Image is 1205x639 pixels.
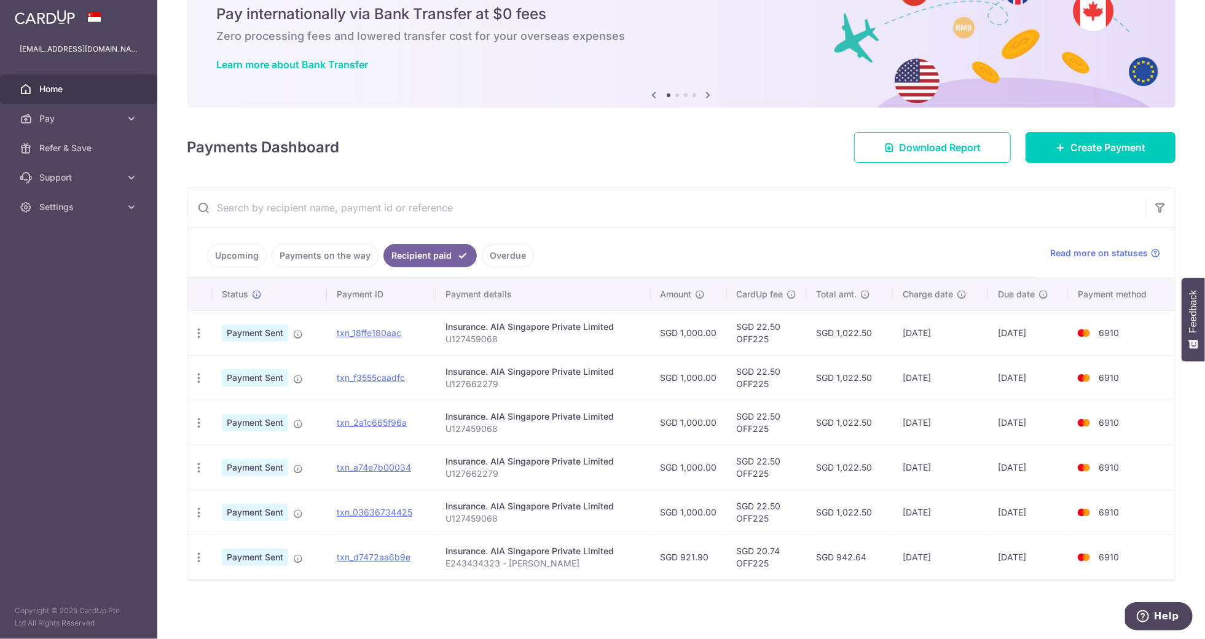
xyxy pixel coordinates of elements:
[651,310,727,355] td: SGD 1,000.00
[1072,415,1096,430] img: Bank Card
[482,244,534,267] a: Overdue
[807,310,893,355] td: SGD 1,022.50
[337,552,410,562] a: txn_d7472aa6b9e
[817,288,857,300] span: Total amt.
[445,366,640,378] div: Insurance. AIA Singapore Private Limited
[445,423,640,435] p: U127459068
[20,43,138,55] p: [EMAIL_ADDRESS][DOMAIN_NAME]
[39,201,120,213] span: Settings
[893,355,988,400] td: [DATE]
[1099,372,1119,383] span: 6910
[1068,278,1175,310] th: Payment method
[272,244,379,267] a: Payments on the way
[727,355,807,400] td: SGD 22.50 OFF225
[39,142,120,154] span: Refer & Save
[727,445,807,490] td: SGD 22.50 OFF225
[1072,326,1096,340] img: Bank Card
[893,535,988,579] td: [DATE]
[445,333,640,345] p: U127459068
[651,400,727,445] td: SGD 1,000.00
[445,455,640,468] div: Insurance. AIA Singapore Private Limited
[327,278,436,310] th: Payment ID
[1099,552,1119,562] span: 6910
[1188,290,1199,333] span: Feedback
[1026,132,1176,163] a: Create Payment
[445,468,640,480] p: U127662279
[737,288,783,300] span: CardUp fee
[445,557,640,570] p: E243434323 - [PERSON_NAME]
[651,355,727,400] td: SGD 1,000.00
[222,288,248,300] span: Status
[187,136,339,159] h4: Payments Dashboard
[445,512,640,525] p: U127459068
[988,355,1068,400] td: [DATE]
[337,417,407,428] a: txn_2a1c665f96a
[39,171,120,184] span: Support
[337,462,411,472] a: txn_a74e7b00034
[445,410,640,423] div: Insurance. AIA Singapore Private Limited
[222,414,288,431] span: Payment Sent
[651,445,727,490] td: SGD 1,000.00
[727,400,807,445] td: SGD 22.50 OFF225
[337,327,401,338] a: txn_18ffe180aac
[1099,507,1119,517] span: 6910
[899,140,981,155] span: Download Report
[39,83,120,95] span: Home
[1072,550,1096,565] img: Bank Card
[222,459,288,476] span: Payment Sent
[216,29,1146,44] h6: Zero processing fees and lowered transfer cost for your overseas expenses
[893,490,988,535] td: [DATE]
[1072,505,1096,520] img: Bank Card
[15,10,75,25] img: CardUp
[1099,462,1119,472] span: 6910
[445,378,640,390] p: U127662279
[651,490,727,535] td: SGD 1,000.00
[383,244,477,267] a: Recipient paid
[903,288,953,300] span: Charge date
[187,188,1145,227] input: Search by recipient name, payment id or reference
[216,4,1146,24] h5: Pay internationally via Bank Transfer at $0 fees
[207,244,267,267] a: Upcoming
[893,310,988,355] td: [DATE]
[222,549,288,566] span: Payment Sent
[661,288,692,300] span: Amount
[988,445,1068,490] td: [DATE]
[445,545,640,557] div: Insurance. AIA Singapore Private Limited
[337,372,405,383] a: txn_f3555caadfc
[807,400,893,445] td: SGD 1,022.50
[436,278,650,310] th: Payment details
[807,445,893,490] td: SGD 1,022.50
[893,445,988,490] td: [DATE]
[988,400,1068,445] td: [DATE]
[1099,417,1119,428] span: 6910
[727,535,807,579] td: SGD 20.74 OFF225
[216,58,368,71] a: Learn more about Bank Transfer
[854,132,1011,163] a: Download Report
[893,400,988,445] td: [DATE]
[222,324,288,342] span: Payment Sent
[651,535,727,579] td: SGD 921.90
[337,507,412,517] a: txn_03636734425
[1099,327,1119,338] span: 6910
[1050,247,1160,259] a: Read more on statuses
[988,535,1068,579] td: [DATE]
[1182,278,1205,361] button: Feedback - Show survey
[998,288,1035,300] span: Due date
[807,355,893,400] td: SGD 1,022.50
[727,310,807,355] td: SGD 22.50 OFF225
[445,500,640,512] div: Insurance. AIA Singapore Private Limited
[1070,140,1145,155] span: Create Payment
[1125,602,1193,633] iframe: Opens a widget where you can find more information
[222,504,288,521] span: Payment Sent
[1072,370,1096,385] img: Bank Card
[445,321,640,333] div: Insurance. AIA Singapore Private Limited
[727,490,807,535] td: SGD 22.50 OFF225
[222,369,288,386] span: Payment Sent
[807,535,893,579] td: SGD 942.64
[1072,460,1096,475] img: Bank Card
[807,490,893,535] td: SGD 1,022.50
[988,490,1068,535] td: [DATE]
[1050,247,1148,259] span: Read more on statuses
[39,112,120,125] span: Pay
